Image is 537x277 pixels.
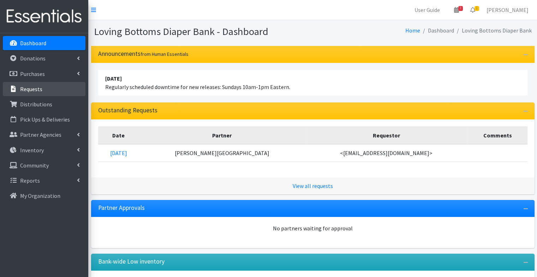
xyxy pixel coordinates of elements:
h1: Loving Bottoms Diaper Bank - Dashboard [94,25,310,38]
span: 1 [475,6,479,11]
span: 3 [458,6,463,11]
a: Home [405,27,420,34]
a: Donations [3,51,85,65]
p: Purchases [20,70,45,77]
th: Requestor [305,126,468,144]
th: Date [98,126,139,144]
a: Pick Ups & Deliveries [3,112,85,126]
p: Inventory [20,147,44,154]
img: HumanEssentials [3,5,85,28]
li: Loving Bottoms Diaper Bank [454,25,532,36]
h3: Outstanding Requests [98,107,157,114]
td: <[EMAIL_ADDRESS][DOMAIN_NAME]> [305,144,468,162]
h3: Announcements [98,50,189,58]
p: Requests [20,86,42,93]
div: No partners waiting for approval [98,224,527,232]
a: My Organization [3,189,85,203]
a: User Guide [409,3,446,17]
p: Distributions [20,101,52,108]
td: [PERSON_NAME][GEOGRAPHIC_DATA] [139,144,305,162]
a: Inventory [3,143,85,157]
th: Comments [467,126,527,144]
small: from Human Essentials [141,51,189,57]
a: Reports [3,173,85,188]
a: [DATE] [110,149,127,157]
a: [PERSON_NAME] [481,3,534,17]
h3: Bank-wide Low inventory [98,258,165,265]
a: Distributions [3,97,85,111]
p: Reports [20,177,40,184]
h3: Partner Approvals [98,204,145,212]
p: Dashboard [20,40,46,47]
li: Regularly scheduled downtime for new releases: Sundays 10am-1pm Eastern. [98,70,527,95]
li: Dashboard [420,25,454,36]
a: 1 [465,3,481,17]
a: Partner Agencies [3,128,85,142]
p: Pick Ups & Deliveries [20,116,70,123]
a: Purchases [3,67,85,81]
p: Community [20,162,49,169]
a: Dashboard [3,36,85,50]
p: Donations [20,55,46,62]
th: Partner [139,126,305,144]
p: My Organization [20,192,60,199]
a: Requests [3,82,85,96]
a: View all requests [293,182,333,189]
a: Community [3,158,85,172]
p: Partner Agencies [20,131,61,138]
a: 3 [448,3,465,17]
strong: [DATE] [105,75,122,82]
